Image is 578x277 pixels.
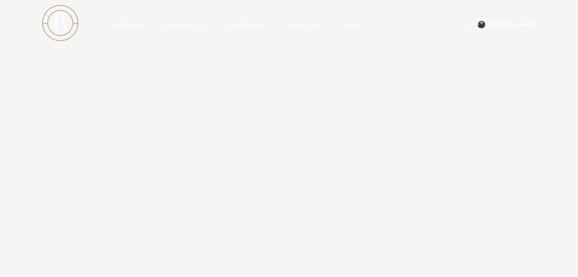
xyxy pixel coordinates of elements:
a: Ücretlerimiz [216,5,275,43]
a: İletişim [332,5,375,43]
span: [PERSON_NAME] [489,21,536,28]
span: Atölyeler [114,20,143,29]
span: Ücretlerimiz [225,20,266,29]
img: light logo [42,5,78,41]
span: Hakkımızda [284,20,323,29]
span: Uzmanlarımız [161,20,207,29]
a: Hakkımızda [275,5,332,43]
img: inbound5720259253010107926.jpg [478,21,485,28]
a: Uzmanlarımız [152,5,216,43]
span: İletişim [341,20,366,29]
a: Atölyeler [105,5,152,43]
